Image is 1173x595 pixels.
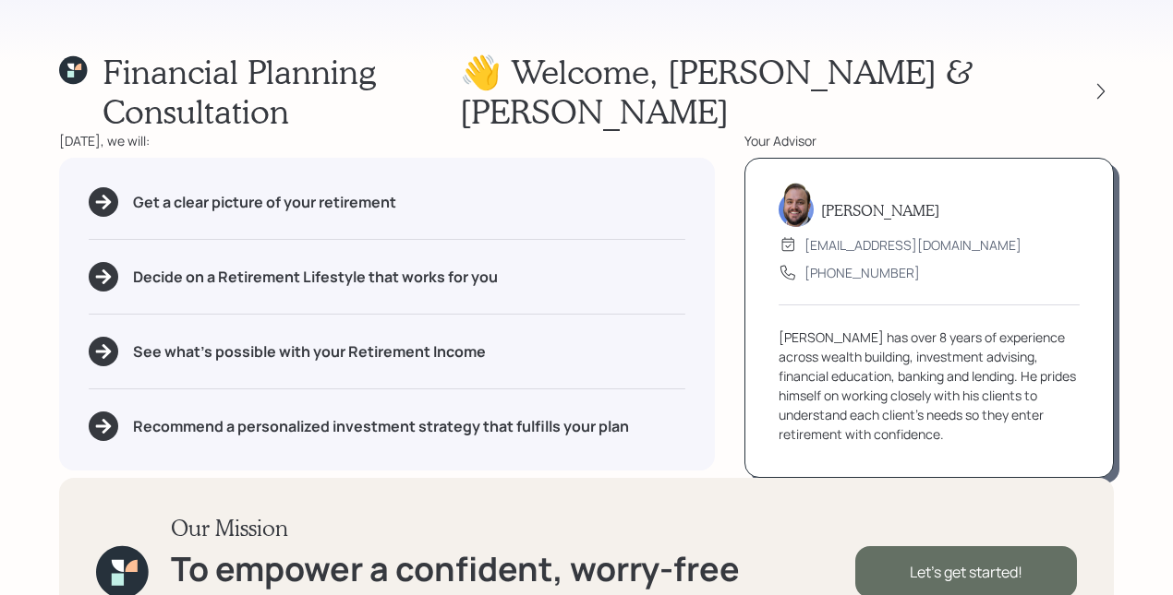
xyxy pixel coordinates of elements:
[779,183,814,227] img: james-distasi-headshot.png
[804,235,1022,255] div: [EMAIL_ADDRESS][DOMAIN_NAME]
[59,131,715,150] div: [DATE], we will:
[133,194,396,211] h5: Get a clear picture of your retirement
[779,327,1080,444] div: [PERSON_NAME] has over 8 years of experience across wealth building, investment advising, financi...
[133,268,498,286] h5: Decide on a Retirement Lifestyle that works for you
[103,52,461,131] h1: Financial Planning Consultation
[133,343,486,361] h5: See what's possible with your Retirement Income
[821,201,939,219] h5: [PERSON_NAME]
[460,52,1055,131] h1: 👋 Welcome , [PERSON_NAME] & [PERSON_NAME]
[171,515,855,541] h3: Our Mission
[133,418,629,435] h5: Recommend a personalized investment strategy that fulfills your plan
[744,131,1114,150] div: Your Advisor
[804,263,920,282] div: [PHONE_NUMBER]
